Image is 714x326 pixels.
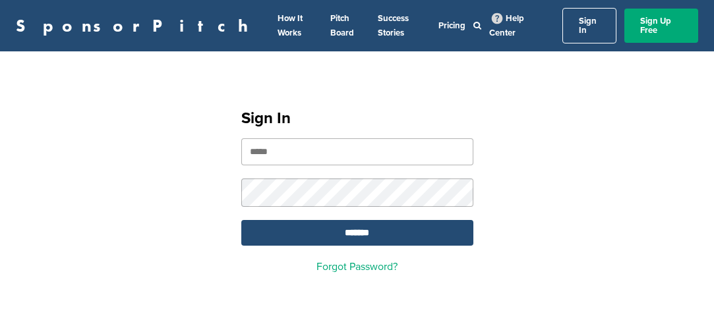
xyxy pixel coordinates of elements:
a: How It Works [278,13,303,38]
a: SponsorPitch [16,17,256,34]
a: Success Stories [378,13,409,38]
a: Forgot Password? [316,260,398,273]
a: Sign Up Free [624,9,698,43]
a: Pricing [438,20,465,31]
a: Help Center [489,11,524,41]
a: Pitch Board [330,13,354,38]
a: Sign In [562,8,617,43]
h1: Sign In [241,107,473,130]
